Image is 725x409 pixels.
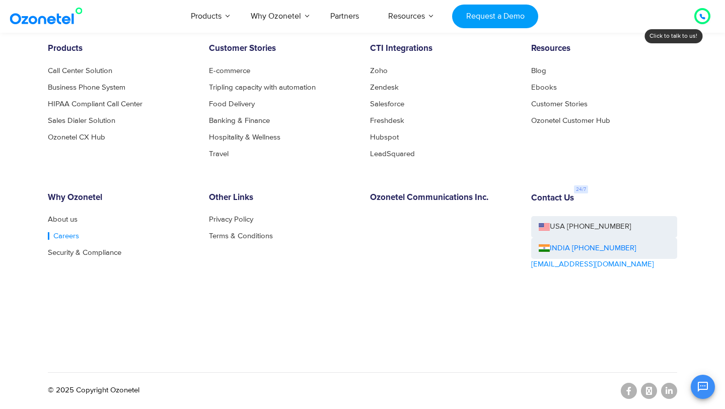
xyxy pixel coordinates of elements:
[531,193,574,203] h6: Contact Us
[209,216,253,223] a: Privacy Policy
[370,117,404,124] a: Freshdesk
[370,84,399,91] a: Zendesk
[539,243,636,254] a: INDIA [PHONE_NUMBER]
[370,100,404,108] a: Salesforce
[48,216,78,223] a: About us
[209,44,355,54] h6: Customer Stories
[370,44,516,54] h6: CTI Integrations
[531,100,588,108] a: Customer Stories
[531,44,677,54] h6: Resources
[48,44,194,54] h6: Products
[370,150,415,158] a: LeadSquared
[370,67,388,75] a: Zoho
[48,193,194,203] h6: Why Ozonetel
[48,133,105,141] a: Ozonetel CX Hub
[209,100,255,108] a: Food Delivery
[452,5,538,28] a: Request a Demo
[370,133,399,141] a: Hubspot
[48,84,125,91] a: Business Phone System
[531,84,557,91] a: Ebooks
[48,117,115,124] a: Sales Dialer Solution
[48,249,121,256] a: Security & Compliance
[209,117,270,124] a: Banking & Finance
[539,223,550,231] img: us-flag.png
[48,385,139,396] p: © 2025 Copyright Ozonetel
[209,150,229,158] a: Travel
[209,193,355,203] h6: Other Links
[539,244,550,252] img: ind-flag.png
[531,216,677,238] a: USA [PHONE_NUMBER]
[48,232,79,240] a: Careers
[48,67,112,75] a: Call Center Solution
[370,193,516,203] h6: Ozonetel Communications Inc.
[531,117,610,124] a: Ozonetel Customer Hub
[48,100,142,108] a: HIPAA Compliant Call Center
[209,232,273,240] a: Terms & Conditions
[531,259,654,270] a: [EMAIL_ADDRESS][DOMAIN_NAME]
[531,67,546,75] a: Blog
[209,133,280,141] a: Hospitality & Wellness
[209,84,316,91] a: Tripling capacity with automation
[209,67,250,75] a: E-commerce
[691,375,715,399] button: Open chat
